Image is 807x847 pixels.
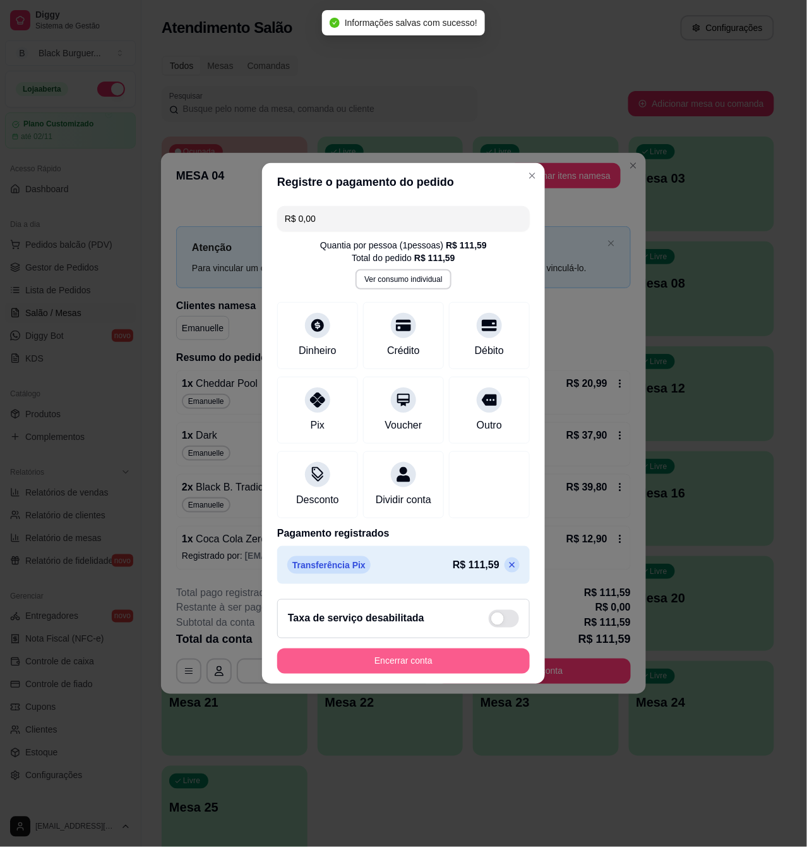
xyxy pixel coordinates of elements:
p: Pagamento registrados [277,526,530,541]
div: R$ 111,59 [446,239,487,252]
div: Voucher [385,418,422,433]
div: R$ 111,59 [414,252,455,264]
div: Outro [477,418,502,433]
span: check-circle [330,18,340,28]
div: Crédito [387,343,420,358]
input: Ex.: hambúrguer de cordeiro [285,206,522,231]
button: Encerrar conta [277,649,530,674]
div: Desconto [296,492,339,508]
button: Ver consumo individual [356,269,451,289]
button: Close [522,166,542,186]
span: Informações salvas com sucesso! [345,18,477,28]
div: Dinheiro [299,343,337,358]
div: Quantia por pessoa ( 1 pessoas) [320,239,487,252]
div: Dividir conta [376,492,431,508]
h2: Taxa de serviço desabilitada [288,611,424,626]
div: Pix [311,418,325,433]
header: Registre o pagamento do pedido [262,163,545,201]
p: R$ 111,59 [453,558,499,573]
div: Total do pedido [352,252,455,264]
div: Débito [475,343,504,358]
p: Transferência Pix [287,556,371,574]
